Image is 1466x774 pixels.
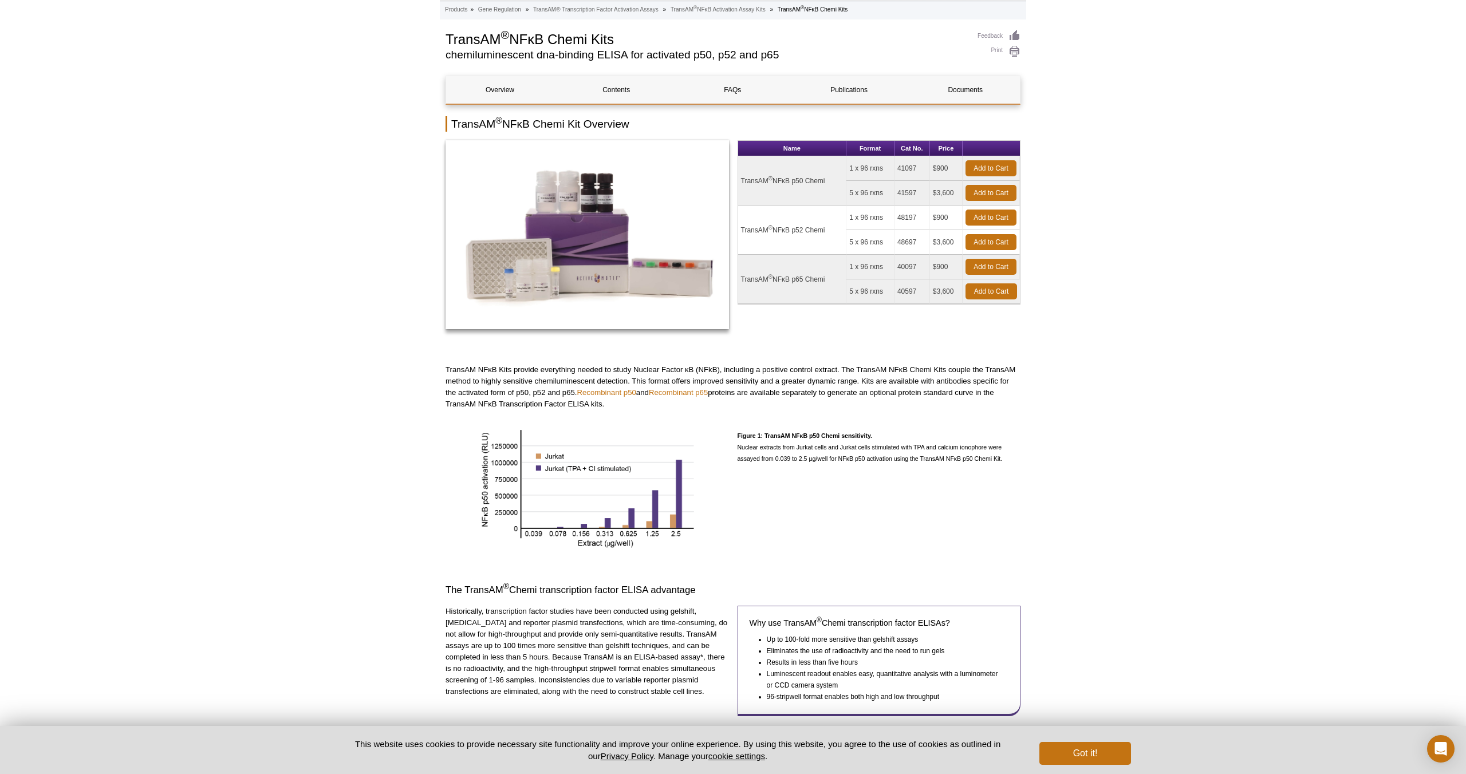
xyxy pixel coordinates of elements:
[769,175,773,181] sup: ®
[894,279,930,304] td: 40597
[930,181,963,206] td: $3,600
[894,181,930,206] td: 41597
[738,432,1003,462] span: Nuclear extracts from Jurkat cells and Jurkat cells stimulated with TPA and calcium ionophore wer...
[738,432,872,439] strong: Figure 1: TransAM NFκB p50 Chemi sensitivity.
[846,156,894,181] td: 1 x 96 rxns
[446,50,966,60] h2: chemiluminescent dna-binding ELISA for activated p50, p52 and p65
[965,185,1016,201] a: Add to Cart
[930,141,963,156] th: Price
[930,206,963,230] td: $900
[446,76,554,104] a: Overview
[446,30,966,47] h1: TransAM NFκB Chemi Kits
[446,583,1020,597] h3: The TransAM Chemi transcription factor ELISA advantage
[894,255,930,279] td: 40097
[978,45,1020,58] a: Print
[846,141,894,156] th: Format
[767,691,999,702] li: 96-stripwell format enables both high and low throughput
[778,6,848,13] li: TransAM NFκB Chemi Kits
[446,364,1020,410] p: TransAM NFκB Kits provide everything needed to study Nuclear Factor κB (NFkB), including a positi...
[912,76,1019,104] a: Documents
[930,230,963,255] td: $3,600
[801,5,804,10] sup: ®
[446,140,729,333] a: TransAM® NFκB Chemi Kits
[846,181,894,206] td: 5 x 96 rxns
[601,751,653,761] a: Privacy Policy
[770,6,774,13] li: »
[965,160,1016,176] a: Add to Cart
[693,5,697,10] sup: ®
[470,6,474,13] li: »
[965,283,1017,299] a: Add to Cart
[478,5,521,15] a: Gene Regulation
[562,76,670,104] a: Contents
[577,388,636,397] a: Recombinant p50
[1039,742,1131,765] button: Got it!
[446,606,729,697] p: Historically, transcription factor studies have been conducted using gelshift, [MEDICAL_DATA] and...
[769,224,773,231] sup: ®
[738,255,847,304] td: TransAM NFκB p65 Chemi
[1427,735,1455,763] div: Open Intercom Messenger
[738,156,847,206] td: TransAM NFκB p50 Chemi
[817,616,822,624] sup: ®
[978,30,1020,42] a: Feedback
[846,255,894,279] td: 1 x 96 rxns
[965,259,1016,275] a: Add to Cart
[526,6,529,13] li: »
[965,210,1016,226] a: Add to Cart
[894,156,930,181] td: 41097
[894,230,930,255] td: 48697
[846,206,894,230] td: 1 x 96 rxns
[767,668,999,691] li: Luminescent readout enables easy, quantitative analysis with a luminometer or CCD camera system
[446,116,1020,132] h2: TransAM NFκB Chemi Kit Overview
[708,751,765,761] button: cookie settings
[501,29,509,41] sup: ®
[795,76,903,104] a: Publications
[495,116,502,125] sup: ®
[446,140,729,329] img: TransAM® NFκB Chemi Kits
[480,430,694,548] img: TransAM NFkB p50 Chemi sensitivity
[769,274,773,280] sup: ®
[750,618,1009,628] h4: Why use TransAM Chemi transcription factor ELISAs?
[965,234,1016,250] a: Add to Cart
[767,645,999,657] li: Eliminates the use of radioactivity and the need to run gels
[503,582,509,591] sup: ®
[738,206,847,255] td: TransAM NFκB p52 Chemi
[738,141,847,156] th: Name
[445,5,467,15] a: Products
[894,141,930,156] th: Cat No.
[846,230,894,255] td: 5 x 96 rxns
[767,634,999,645] li: Up to 100-fold more sensitive than gelshift assays
[533,5,659,15] a: TransAM® Transcription Factor Activation Assays
[649,388,708,397] a: Recombinant p65
[679,76,786,104] a: FAQs
[767,657,999,668] li: Results in less than five hours
[335,738,1020,762] p: This website uses cookies to provide necessary site functionality and improve your online experie...
[930,255,963,279] td: $900
[663,6,667,13] li: »
[930,279,963,304] td: $3,600
[671,5,766,15] a: TransAM®NFκB Activation Assay Kits
[846,279,894,304] td: 5 x 96 rxns
[894,206,930,230] td: 48197
[930,156,963,181] td: $900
